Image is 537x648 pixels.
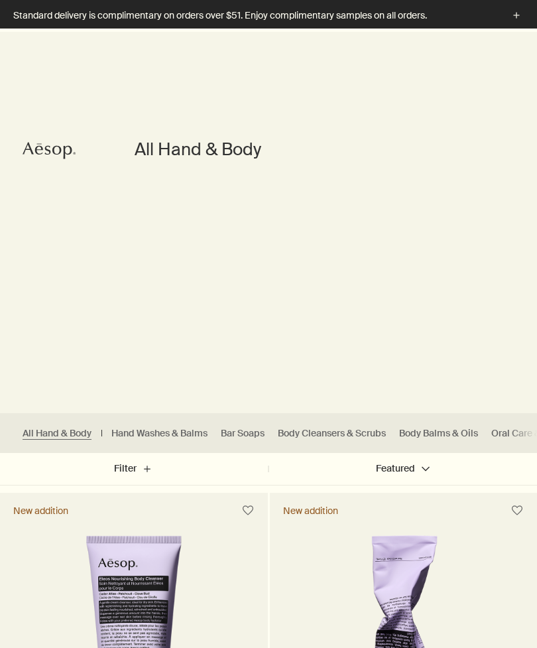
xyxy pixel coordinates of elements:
a: Body Cleansers & Scrubs [278,427,386,440]
div: New addition [13,505,68,517]
a: Bar Soaps [221,427,265,440]
button: Standard delivery is complimentary on orders over $51. Enjoy complimentary samples on all orders. [13,8,524,23]
button: Save to cabinet [505,499,529,523]
svg: Aesop [23,141,76,161]
a: Body Balms & Oils [399,427,478,440]
a: Hand Washes & Balms [111,427,208,440]
button: Save to cabinet [236,499,260,523]
a: All Hand & Body [23,427,91,440]
p: Standard delivery is complimentary on orders over $51. Enjoy complimentary samples on all orders. [13,9,496,23]
div: New addition [283,505,338,517]
button: Featured [268,453,537,485]
a: Aesop [19,137,79,167]
h1: All Hand & Body [135,138,403,161]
